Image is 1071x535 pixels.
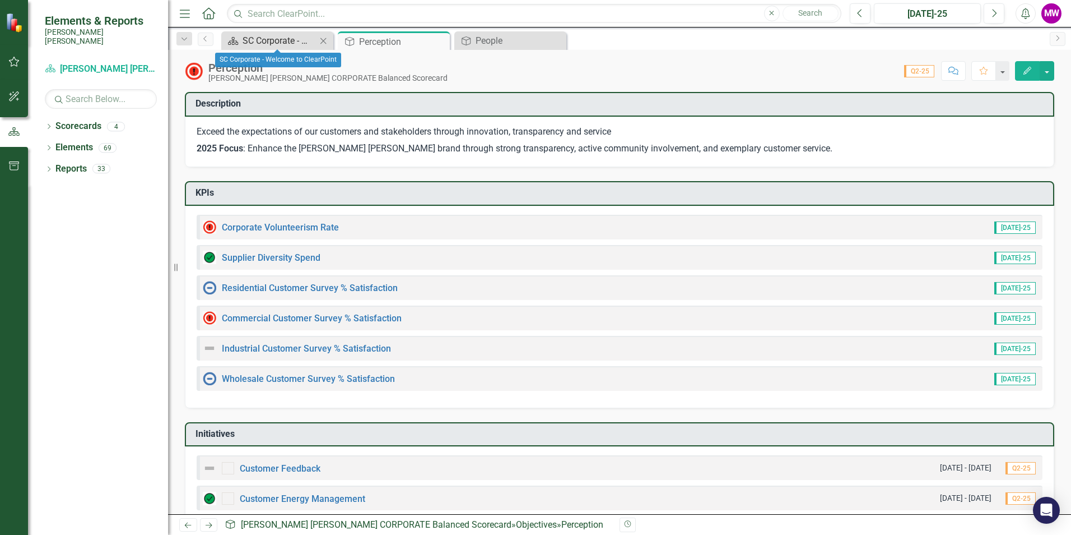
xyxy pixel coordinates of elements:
a: Corporate Volunteerism Rate [222,222,339,233]
span: [DATE]-25 [994,252,1036,264]
small: [DATE] - [DATE] [940,463,991,473]
a: Customer Feedback [240,463,320,474]
div: » » [225,519,611,532]
span: Q2-25 [1005,492,1036,505]
a: [PERSON_NAME] [PERSON_NAME] CORPORATE Balanced Scorecard [45,63,157,76]
button: [DATE]-25 [874,3,981,24]
div: 69 [99,143,117,153]
div: [PERSON_NAME] [PERSON_NAME] CORPORATE Balanced Scorecard [208,74,448,82]
input: Search ClearPoint... [227,4,841,24]
img: Not Defined [203,342,216,355]
h3: KPIs [195,188,1047,198]
a: Residential Customer Survey % Satisfaction​ [222,283,398,293]
span: [DATE]-25 [994,343,1036,355]
div: SC Corporate - Welcome to ClearPoint [243,34,316,48]
img: On Target [203,251,216,264]
div: Perception [359,35,447,49]
img: No Information [203,372,216,385]
a: Scorecards [55,120,101,133]
a: Supplier Diversity Spend [222,252,320,263]
button: MW [1041,3,1061,24]
img: No Information [203,281,216,294]
img: Not Meeting Target [203,311,216,325]
p: : Enhance the [PERSON_NAME] [PERSON_NAME] brand through strong transparency, active community inv... [197,140,1042,155]
div: Perception [561,519,603,530]
div: 4 [107,122,125,131]
a: Objectives [516,519,557,530]
div: Open Intercom Messenger [1033,497,1060,524]
a: Reports [55,163,87,176]
input: Search Below... [45,89,157,109]
h3: Description [195,99,1047,109]
p: Exceed the expectations of our customers and stakeholders through innovation, transparency and se... [197,126,1042,141]
a: Wholesale Customer Survey % Satisfaction​ [222,373,395,384]
span: [DATE]-25 [994,373,1036,385]
a: Elements [55,141,93,154]
img: Not Defined [203,462,216,475]
span: [DATE]-25 [994,282,1036,294]
small: [DATE] - [DATE] [940,493,991,504]
h3: Initiatives [195,429,1047,439]
small: [PERSON_NAME] [PERSON_NAME] [45,27,157,46]
a: People [457,34,564,48]
strong: 2025 Focus [197,143,243,154]
a: SC Corporate - Welcome to ClearPoint [224,34,316,48]
div: SC Corporate - Welcome to ClearPoint [215,53,341,67]
a: [PERSON_NAME] [PERSON_NAME] CORPORATE Balanced Scorecard [241,519,511,530]
div: 33 [92,164,110,174]
a: Customer Energy Management [240,494,365,504]
img: ClearPoint Strategy [6,13,25,33]
img: Below MIN Target [203,220,216,234]
span: Elements & Reports [45,14,157,27]
span: Q2-25 [904,65,934,77]
a: Commercial Customer Survey % Satisfaction​ [222,313,402,324]
button: Search [783,6,839,21]
div: People [476,34,564,48]
span: [DATE]-25 [994,222,1036,234]
div: [DATE]-25 [878,7,977,21]
a: Industrial Customer Survey % Satisfaction​ [222,343,391,354]
div: Perception [208,62,448,74]
span: [DATE]-25 [994,312,1036,325]
span: Q2-25 [1005,462,1036,474]
img: On Target [203,492,216,505]
img: Not Meeting Target [185,62,203,80]
span: Search [798,8,822,17]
